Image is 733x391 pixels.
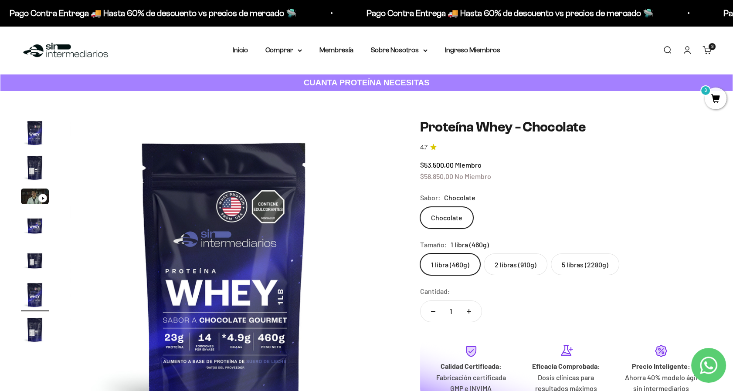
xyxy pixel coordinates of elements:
[420,286,450,297] label: Cantidad:
[233,46,248,54] a: Inicio
[21,211,49,239] img: Proteína Whey - Chocolate
[0,74,733,91] a: CUANTA PROTEÍNA NECESITAS
[364,6,651,20] p: Pago Contra Entrega 🚚 Hasta 60% de descuento vs precios de mercado 🛸
[21,281,49,311] button: Ir al artículo 6
[21,154,49,182] img: Proteína Whey - Chocolate
[21,281,49,309] img: Proteína Whey - Chocolate
[371,44,428,56] summary: Sobre Nosotros
[265,44,302,56] summary: Comprar
[420,192,441,203] legend: Sabor:
[632,362,690,370] strong: Precio Inteligente:
[420,172,453,180] span: $58.850,00
[421,301,446,322] button: Reducir cantidad
[21,316,49,344] img: Proteína Whey - Chocolate
[420,143,713,152] a: 4.74.7 de 5.0 estrellas
[420,161,454,169] span: $53.500,00
[444,192,475,203] span: Chocolate
[420,239,447,250] legend: Tamaño:
[441,362,502,370] strong: Calidad Certificada:
[420,119,713,135] h1: Proteína Whey - Chocolate
[455,161,482,169] span: Miembro
[7,6,294,20] p: Pago Contra Entrega 🚚 Hasta 60% de descuento vs precios de mercado 🛸
[319,46,353,54] a: Membresía
[21,189,49,207] button: Ir al artículo 3
[456,301,482,322] button: Aumentar cantidad
[532,362,600,370] strong: Eficacia Comprobada:
[304,78,430,87] strong: CUANTA PROTEÍNA NECESITAS
[455,172,491,180] span: No Miembro
[21,246,49,274] img: Proteína Whey - Chocolate
[21,316,49,346] button: Ir al artículo 7
[21,154,49,184] button: Ir al artículo 2
[445,46,500,54] a: Ingreso Miembros
[711,44,713,49] span: 3
[700,85,711,96] mark: 3
[21,119,49,147] img: Proteína Whey - Chocolate
[21,246,49,276] button: Ir al artículo 5
[451,239,489,250] span: 1 libra (460g)
[420,143,428,152] span: 4.7
[21,211,49,242] button: Ir al artículo 4
[705,94,726,104] a: 3
[21,119,49,149] button: Ir al artículo 1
